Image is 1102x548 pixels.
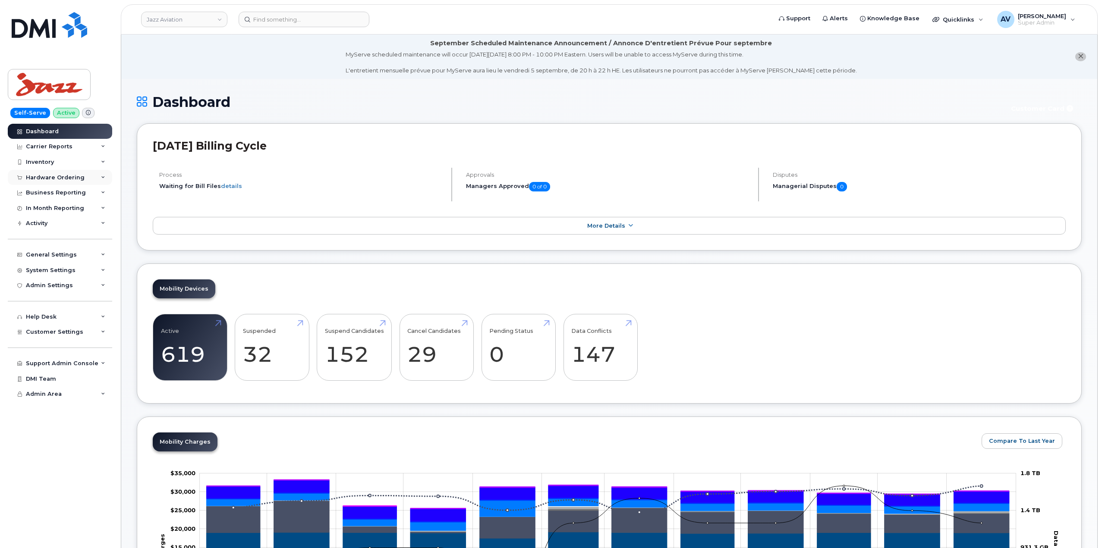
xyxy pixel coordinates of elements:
[1020,469,1040,476] tspan: 1.8 TB
[153,279,215,298] a: Mobility Devices
[170,469,195,476] g: $0
[153,432,217,451] a: Mobility Charges
[170,525,195,532] tspan: $20,000
[207,480,1009,521] g: HST
[466,172,751,178] h4: Approvals
[982,433,1062,449] button: Compare To Last Year
[137,94,1000,110] h1: Dashboard
[170,488,195,495] g: $0
[571,319,630,376] a: Data Conflicts 147
[243,319,301,376] a: Suspended 32
[587,222,625,229] span: More Details
[773,182,1066,191] h5: Managerial Disputes
[159,172,444,178] h4: Process
[989,437,1055,445] span: Compare To Last Year
[407,319,466,376] a: Cancel Candidates 29
[1020,506,1040,513] tspan: 1.4 TB
[325,319,384,376] a: Suspend Candidates 152
[1075,52,1086,61] button: close notification
[170,525,195,532] g: $0
[489,319,548,376] a: Pending Status 0
[430,39,772,48] div: September Scheduled Maintenance Announcement / Annonce D'entretient Prévue Pour septembre
[170,506,195,513] tspan: $25,000
[346,50,857,75] div: MyServe scheduled maintenance will occur [DATE][DATE] 8:00 PM - 10:00 PM Eastern. Users will be u...
[170,488,195,495] tspan: $30,000
[161,319,219,376] a: Active 619
[837,182,847,191] span: 0
[170,506,195,513] g: $0
[1004,101,1082,116] button: Customer Card
[773,172,1066,178] h4: Disputes
[159,182,444,190] li: Waiting for Bill Files
[466,182,751,191] h5: Managers Approved
[153,139,1066,152] h2: [DATE] Billing Cycle
[529,182,550,191] span: 0 of 0
[207,501,1009,538] g: Roaming
[170,469,195,476] tspan: $35,000
[221,182,242,189] a: details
